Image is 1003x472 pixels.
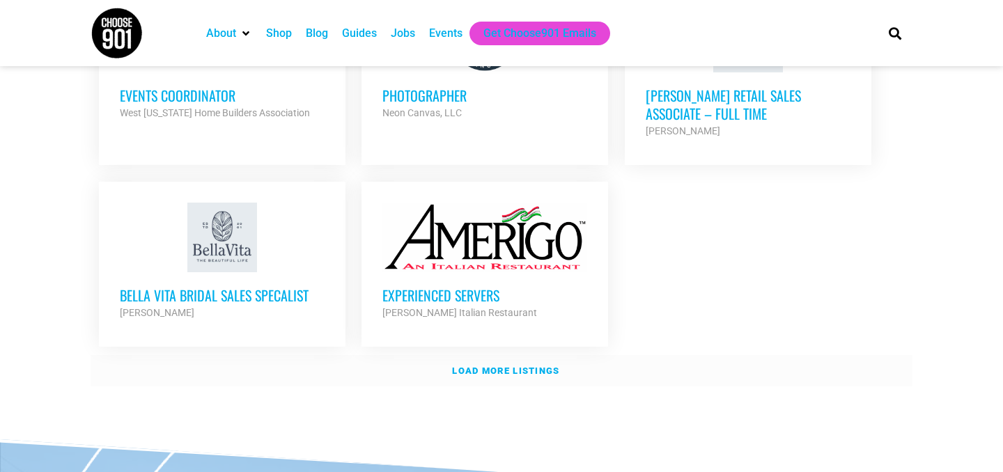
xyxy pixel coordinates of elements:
[120,86,325,104] h3: Events Coordinator
[382,307,537,318] strong: [PERSON_NAME] Italian Restaurant
[99,182,345,342] a: Bella Vita Bridal Sales Specalist [PERSON_NAME]
[120,307,194,318] strong: [PERSON_NAME]
[382,286,587,304] h3: Experienced Servers
[452,365,559,376] strong: Load more listings
[884,22,907,45] div: Search
[120,107,310,118] strong: West [US_STATE] Home Builders Association
[382,107,462,118] strong: Neon Canvas, LLC
[429,25,462,42] a: Events
[361,182,608,342] a: Experienced Servers [PERSON_NAME] Italian Restaurant
[91,355,912,387] a: Load more listings
[199,22,259,45] div: About
[646,86,850,123] h3: [PERSON_NAME] Retail Sales Associate – Full Time
[266,25,292,42] a: Shop
[391,25,415,42] a: Jobs
[382,86,587,104] h3: Photographer
[342,25,377,42] a: Guides
[199,22,865,45] nav: Main nav
[120,286,325,304] h3: Bella Vita Bridal Sales Specalist
[646,125,720,136] strong: [PERSON_NAME]
[483,25,596,42] a: Get Choose901 Emails
[206,25,236,42] a: About
[306,25,328,42] a: Blog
